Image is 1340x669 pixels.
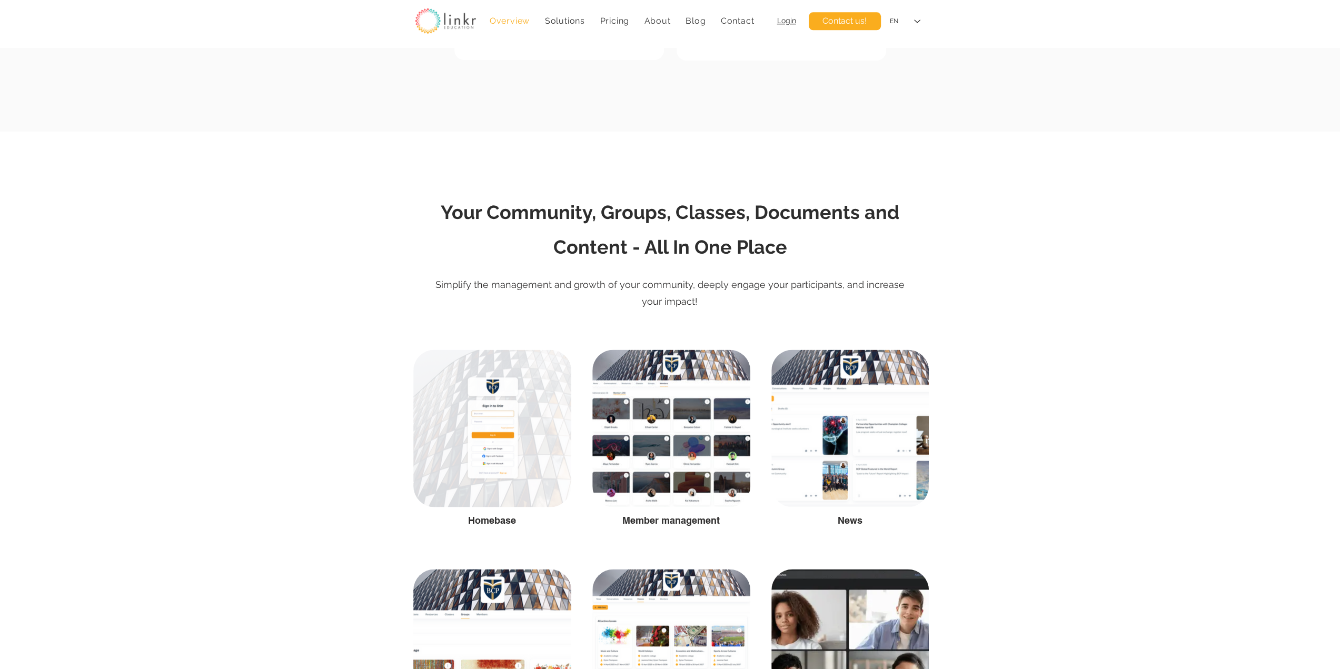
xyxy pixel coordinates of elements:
[545,16,585,26] span: Solutions
[490,16,530,26] span: Overview
[441,201,899,258] span: Your Community, Groups, Classes, Documents and Content - All In One Place
[594,11,634,31] a: Pricing
[777,16,796,25] a: Login
[890,17,898,26] div: EN
[415,8,476,34] img: linkr_logo_transparentbg.png
[484,11,760,31] nav: Site
[435,279,905,307] span: Simplify the management and growth of your community, deeply engage your participants, and increa...
[686,16,706,26] span: Blog
[715,11,759,31] a: Contact
[639,11,676,31] div: About
[484,11,535,31] a: Overview
[680,11,711,31] a: Blog
[721,16,755,26] span: Contact
[882,9,928,33] div: Language Selector: English
[838,515,862,526] span: News
[622,515,720,526] span: Member management
[644,16,670,26] span: About
[600,16,629,26] span: Pricing
[468,515,516,526] span: Homebase
[822,15,867,27] span: Contact us!
[539,11,590,31] div: Solutions
[809,12,881,30] a: Contact us!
